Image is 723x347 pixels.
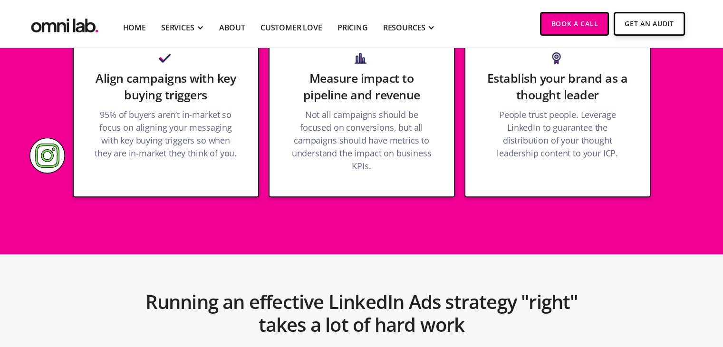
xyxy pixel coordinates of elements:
a: Book a Call [540,12,609,36]
p: People trust people. Leverage LinkedIn to guarantee the distribution of your thought leadership c... [484,108,631,164]
h3: Establish your brand as a thought leader [484,70,631,103]
a: home [29,12,100,35]
h2: Running an effective LinkedIn Ads strategy "right" takes a lot of hard work [135,286,588,341]
p: Not all campaigns should be focused on conversions, but all campaigns should have metrics to unde... [289,108,435,177]
img: Omni Lab: B2B SaaS Demand Generation Agency [29,12,100,35]
a: Customer Love [260,22,322,33]
iframe: Chat Widget [552,237,723,347]
h3: Align campaigns with key buying triggers [93,70,239,103]
a: About [219,22,245,33]
a: Home [123,22,146,33]
p: 95% of buyers aren’t in-market so focus on aligning your messaging with key buying triggers so wh... [93,108,239,164]
div: RESOURCES [383,22,426,33]
a: Get An Audit [614,12,684,36]
h3: Measure impact to pipeline and revenue [289,70,435,103]
a: Pricing [337,22,368,33]
div: SERVICES [161,22,194,33]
